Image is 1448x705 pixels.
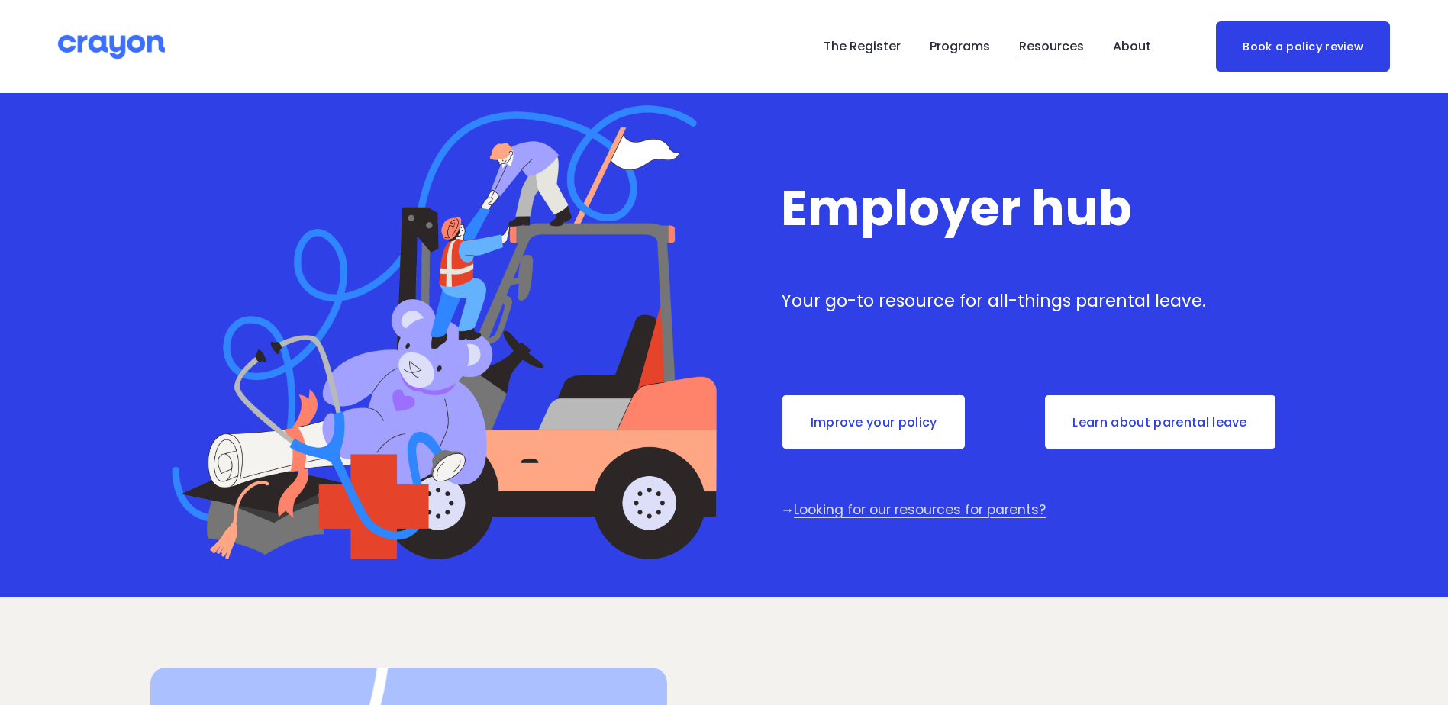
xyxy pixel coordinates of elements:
img: Crayon [58,34,165,60]
a: The Register [824,34,901,59]
a: Improve your policy [781,394,967,450]
a: Book a policy review [1216,21,1390,71]
span: About [1113,36,1151,58]
a: folder dropdown [1019,34,1084,59]
span: → [781,501,795,519]
h1: Employer hub [781,182,1298,234]
a: folder dropdown [1113,34,1151,59]
a: Learn about parental leave [1043,394,1277,450]
p: Your go-to resource for all-things parental leave. [781,288,1298,314]
span: Programs [930,36,990,58]
a: folder dropdown [930,34,990,59]
a: Looking for our resources for parents? [794,501,1046,519]
span: Resources [1019,36,1084,58]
